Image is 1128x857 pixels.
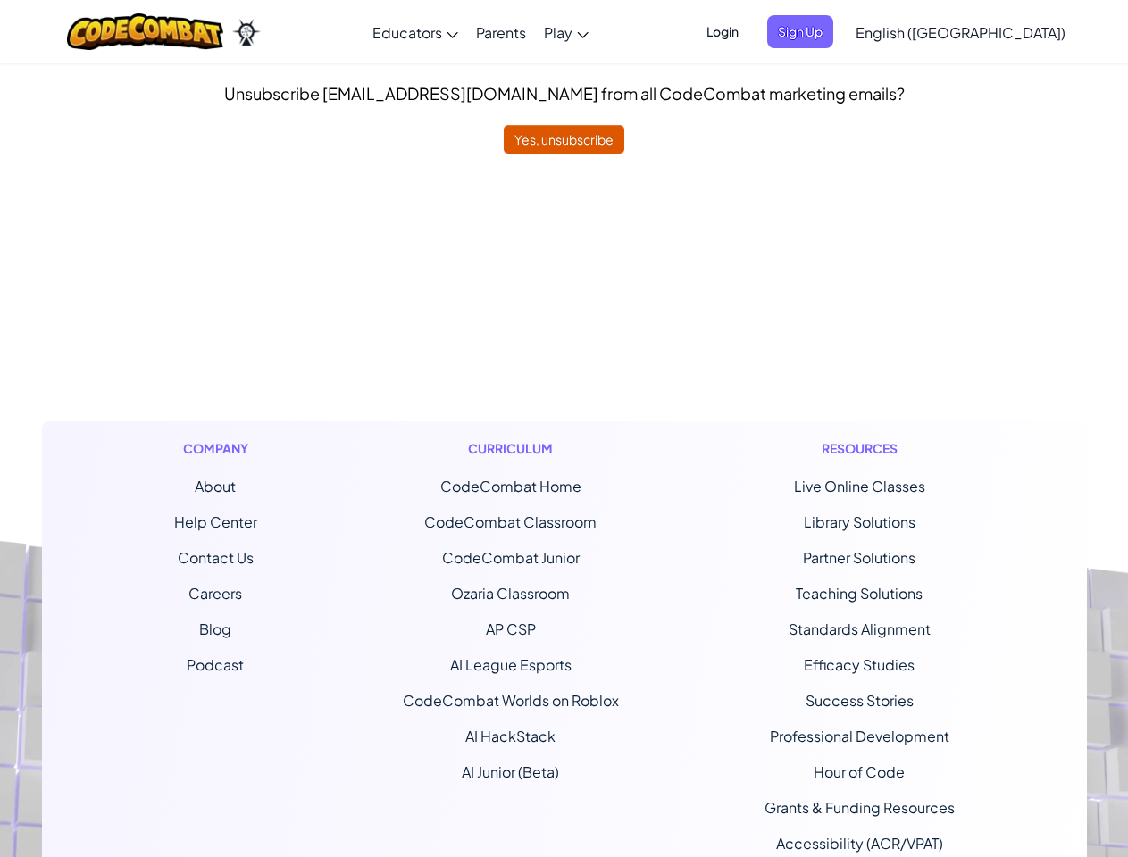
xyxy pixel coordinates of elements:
[696,15,749,48] button: Login
[770,727,949,745] a: Professional Development
[187,655,244,674] a: Podcast
[804,655,915,674] a: Efficacy Studies
[796,584,923,603] a: Teaching Solutions
[504,125,624,154] button: Yes, unsubscribe
[224,83,905,104] span: Unsubscribe [EMAIL_ADDRESS][DOMAIN_NAME] from all CodeCombat marketing emails?
[765,798,955,817] a: Grants & Funding Resources
[440,477,581,495] span: CodeCombat Home
[188,584,242,603] a: Careers
[856,23,1065,42] span: English ([GEOGRAPHIC_DATA])
[467,8,535,56] a: Parents
[195,477,236,495] a: About
[776,834,943,853] a: Accessibility (ACR/VPAT)
[544,23,572,42] span: Play
[363,8,467,56] a: Educators
[803,548,915,567] a: Partner Solutions
[451,584,570,603] a: Ozaria Classroom
[794,477,925,495] a: Live Online Classes
[789,620,931,638] a: Standards Alignment
[174,439,257,458] h1: Company
[232,19,261,46] img: Ozaria
[767,15,833,48] button: Sign Up
[403,691,619,710] a: CodeCombat Worlds on Roblox
[403,439,619,458] h1: Curriculum
[372,23,442,42] span: Educators
[847,8,1074,56] a: English ([GEOGRAPHIC_DATA])
[804,512,915,531] a: Library Solutions
[174,512,257,531] a: Help Center
[814,762,905,781] a: Hour of Code
[199,620,231,638] a: Blog
[486,620,536,638] a: AP CSP
[67,13,223,50] img: CodeCombat logo
[450,655,572,674] a: AI League Esports
[765,439,955,458] h1: Resources
[465,727,556,745] a: AI HackStack
[178,548,254,567] span: Contact Us
[535,8,597,56] a: Play
[806,691,914,710] a: Success Stories
[424,512,597,531] a: CodeCombat Classroom
[442,548,580,567] a: CodeCombat Junior
[462,762,559,781] a: AI Junior (Beta)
